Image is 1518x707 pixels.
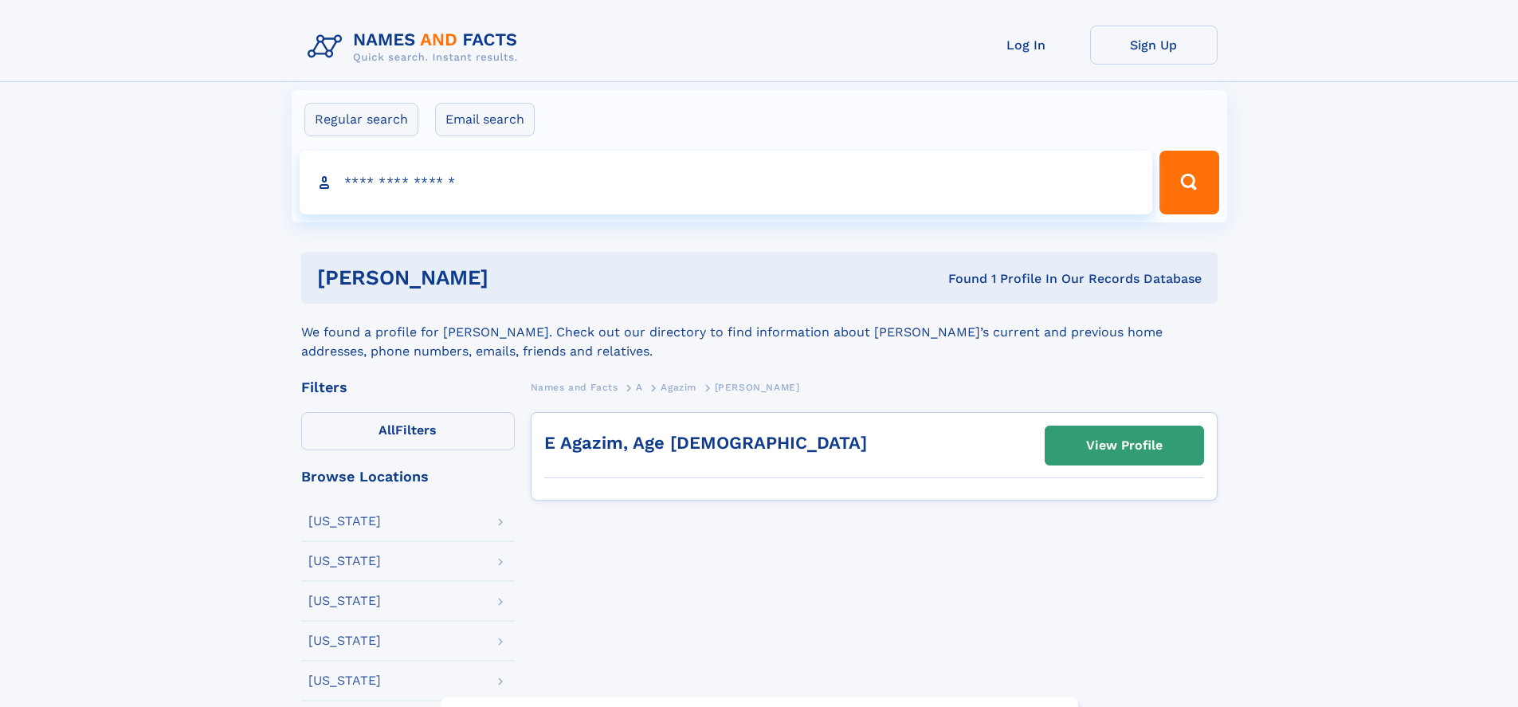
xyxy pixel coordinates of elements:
span: Agazim [661,382,696,393]
div: We found a profile for [PERSON_NAME]. Check out our directory to find information about [PERSON_N... [301,304,1218,361]
span: [PERSON_NAME] [715,382,800,393]
div: Browse Locations [301,469,515,484]
div: [US_STATE] [308,595,381,607]
img: Logo Names and Facts [301,26,531,69]
div: Filters [301,380,515,395]
label: Regular search [304,103,418,136]
a: Agazim [661,377,696,397]
div: View Profile [1086,427,1163,464]
button: Search Button [1159,151,1218,214]
a: Sign Up [1090,26,1218,65]
h1: [PERSON_NAME] [317,268,719,288]
span: All [379,422,395,438]
a: Names and Facts [531,377,618,397]
div: [US_STATE] [308,515,381,528]
div: [US_STATE] [308,634,381,647]
a: A [636,377,643,397]
a: View Profile [1045,426,1203,465]
a: Log In [963,26,1090,65]
a: E Agazim, Age [DEMOGRAPHIC_DATA] [544,433,867,453]
div: [US_STATE] [308,555,381,568]
div: Found 1 Profile In Our Records Database [718,270,1202,288]
div: [US_STATE] [308,674,381,687]
label: Email search [435,103,535,136]
label: Filters [301,412,515,450]
span: A [636,382,643,393]
input: search input [300,151,1153,214]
